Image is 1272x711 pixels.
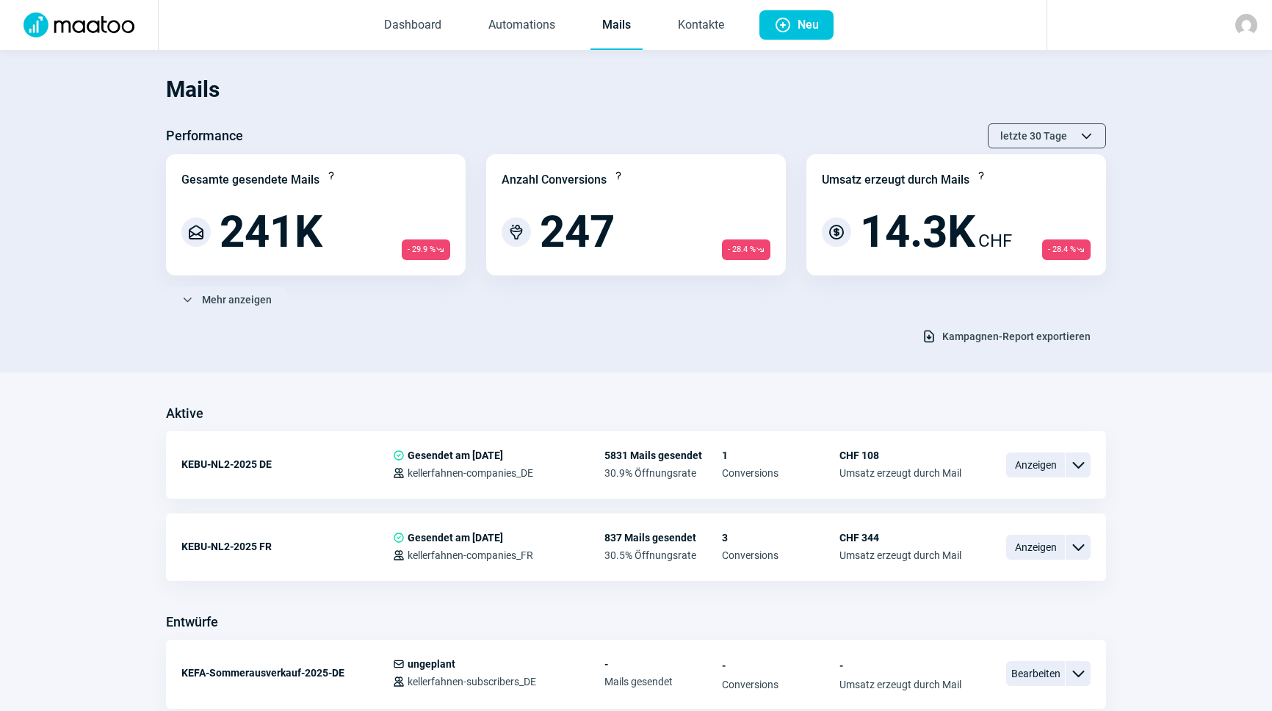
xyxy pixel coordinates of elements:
span: Gesendet am [DATE] [408,450,503,461]
span: Conversions [722,679,839,690]
a: Kontakte [666,1,736,50]
span: 3 [722,532,839,544]
span: Mails gesendet [604,676,722,687]
span: 241K [220,210,322,254]
img: Logo [15,12,143,37]
span: 30.5% Öffnungsrate [604,549,722,561]
span: kellerfahnen-companies_FR [408,549,533,561]
span: - [604,658,722,670]
span: CHF 108 [839,450,961,461]
span: 14.3K [860,210,975,254]
div: Gesamte gesendete Mails [181,171,319,189]
a: Mails [590,1,643,50]
span: Gesendet am [DATE] [408,532,503,544]
span: kellerfahnen-companies_DE [408,467,533,479]
button: Mehr anzeigen [166,287,287,312]
span: Conversions [722,549,839,561]
span: - 28.4 % [722,239,770,260]
img: avatar [1235,14,1257,36]
span: - [839,658,961,673]
div: Anzahl Conversions [502,171,607,189]
span: 30.9% Öffnungsrate [604,467,722,479]
span: Mehr anzeigen [202,288,272,311]
span: - 28.4 % [1042,239,1091,260]
h3: Aktive [166,402,203,425]
h3: Entwürfe [166,610,218,634]
button: Neu [759,10,834,40]
span: Umsatz erzeugt durch Mail [839,679,961,690]
a: Automations [477,1,567,50]
span: 837 Mails gesendet [604,532,722,544]
span: CHF [978,228,1012,254]
span: kellerfahnen-subscribers_DE [408,676,536,687]
span: CHF 344 [839,532,961,544]
span: - [722,658,839,673]
span: Umsatz erzeugt durch Mail [839,549,961,561]
span: Conversions [722,467,839,479]
span: Anzeigen [1006,452,1065,477]
span: - 29.9 % [402,239,450,260]
div: Umsatz erzeugt durch Mails [822,171,969,189]
span: letzte 30 Tage [1000,124,1067,148]
span: Anzeigen [1006,535,1065,560]
span: Kampagnen-Report exportieren [942,325,1091,348]
span: Bearbeiten [1006,661,1065,686]
div: KEBU-NL2-2025 FR [181,532,393,561]
div: KEBU-NL2-2025 DE [181,450,393,479]
span: 247 [540,210,615,254]
span: ungeplant [408,658,455,670]
h3: Performance [166,124,243,148]
button: Kampagnen-Report exportieren [906,324,1106,349]
div: KEFA-Sommerausverkauf-2025-DE [181,658,393,687]
a: Dashboard [372,1,453,50]
h1: Mails [166,65,1106,115]
span: 5831 Mails gesendet [604,450,722,461]
span: Umsatz erzeugt durch Mail [839,467,961,479]
span: 1 [722,450,839,461]
span: Neu [798,10,819,40]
